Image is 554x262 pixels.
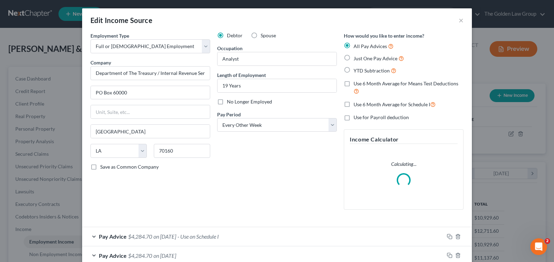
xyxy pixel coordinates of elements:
[354,114,409,120] span: Use for Payroll deduction
[100,164,159,170] span: Save as Common Company
[217,71,266,79] label: Length of Employment
[99,252,127,259] span: Pay Advice
[227,99,272,105] span: No Longer Employed
[350,135,458,144] h5: Income Calculator
[354,68,390,74] span: YTD Subtraction
[459,16,464,24] button: ×
[91,86,210,99] input: Enter address...
[154,144,210,158] input: Enter zip...
[354,80,458,86] span: Use 6 Month Average for Means Test Deductions
[217,45,243,52] label: Occupation
[545,238,550,244] span: 2
[90,66,210,80] input: Search company by name...
[128,252,152,259] span: $4,284.70
[177,233,219,240] span: - Use on Schedule I
[217,79,337,92] input: ex: 2 years
[90,60,111,65] span: Company
[354,55,397,61] span: Just One Pay Advice
[227,32,243,38] span: Debtor
[153,252,176,259] span: on [DATE]
[91,105,210,118] input: Unit, Suite, etc...
[217,111,241,117] span: Pay Period
[354,43,387,49] span: All Pay Advices
[261,32,276,38] span: Spouse
[153,233,176,240] span: on [DATE]
[128,233,152,240] span: $4,284.70
[91,125,210,138] input: Enter city...
[99,233,127,240] span: Pay Advice
[217,52,337,65] input: --
[90,33,129,39] span: Employment Type
[350,161,458,168] p: Calculating...
[344,32,424,39] label: How would you like to enter income?
[354,101,430,107] span: Use 6 Month Average for Schedule I
[530,238,547,255] iframe: Intercom live chat
[90,15,152,25] div: Edit Income Source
